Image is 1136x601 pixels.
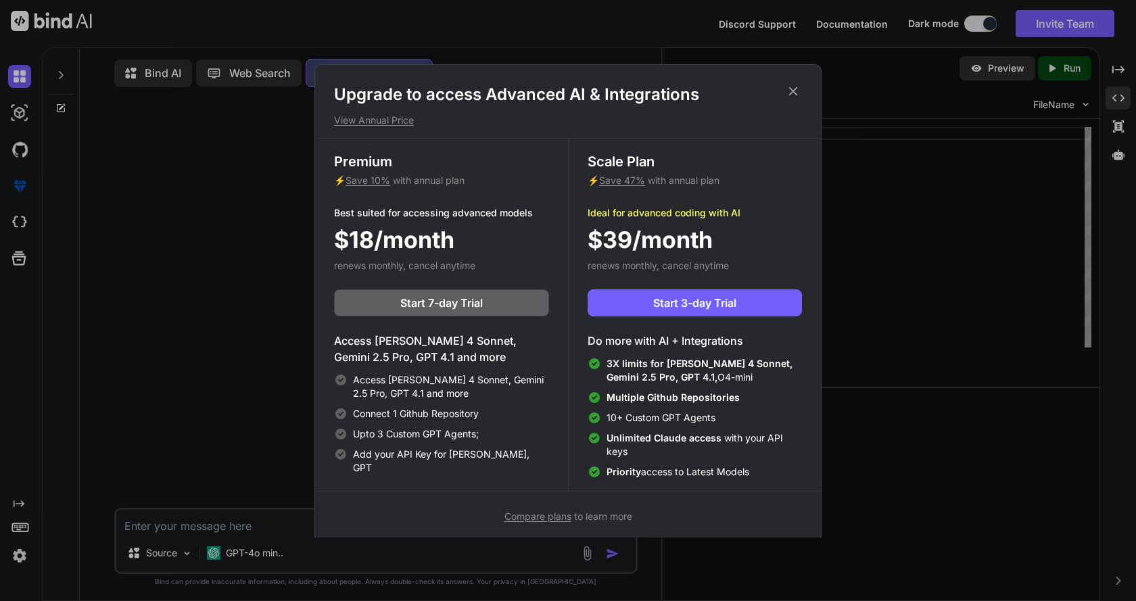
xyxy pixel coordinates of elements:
span: O4-mini [607,357,802,384]
span: Add your API Key for [PERSON_NAME], GPT [353,448,549,475]
h1: Upgrade to access Advanced AI & Integrations [334,84,802,105]
span: Access [PERSON_NAME] 4 Sonnet, Gemini 2.5 Pro, GPT 4.1 and more [353,373,549,400]
p: ⚡ with annual plan [588,174,802,187]
span: Multiple Github Repositories [607,391,740,403]
p: Ideal for advanced coding with AI [588,206,802,220]
h4: Access [PERSON_NAME] 4 Sonnet, Gemini 2.5 Pro, GPT 4.1 and more [334,333,549,365]
span: Unlimited Claude access [607,432,724,443]
span: Priority [607,466,641,477]
span: renews monthly, cancel anytime [588,260,729,271]
span: access to Latest Models [607,465,749,479]
span: Save 10% [346,174,390,186]
span: $39/month [588,222,713,257]
span: with your API keys [607,431,802,458]
span: Compare plans [504,510,571,522]
span: Start 7-day Trial [400,295,483,311]
h4: Do more with AI + Integrations [588,333,802,349]
span: $18/month [334,222,454,257]
span: Connect 1 Github Repository [353,407,479,420]
p: Best suited for accessing advanced models [334,206,549,220]
span: Start 3-day Trial [653,295,736,311]
span: Save 47% [599,174,645,186]
span: Upto 3 Custom GPT Agents; [353,427,479,441]
button: Start 3-day Trial [588,289,802,316]
span: 3X limits for [PERSON_NAME] 4 Sonnet, Gemini 2.5 Pro, GPT 4.1, [607,358,792,383]
span: renews monthly, cancel anytime [334,260,475,271]
h3: Premium [334,152,549,171]
button: Start 7-day Trial [334,289,549,316]
h3: Scale Plan [588,152,802,171]
p: ⚡ with annual plan [334,174,549,187]
p: View Annual Price [334,114,802,127]
span: to learn more [504,510,632,522]
span: 10+ Custom GPT Agents [607,411,715,425]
